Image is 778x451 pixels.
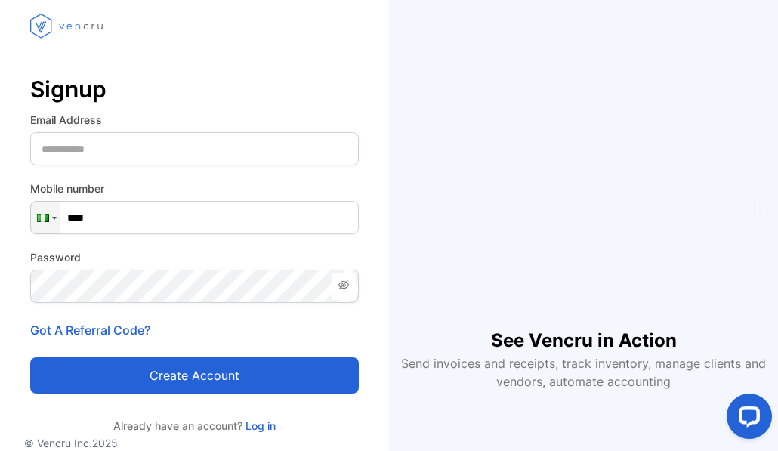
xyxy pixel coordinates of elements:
p: Send invoices and receipts, track inventory, manage clients and vendors, automate accounting [389,354,778,391]
label: Mobile number [30,181,359,196]
a: Log in [242,419,276,432]
p: Already have an account? [30,418,359,434]
iframe: LiveChat chat widget [715,388,778,451]
label: Password [30,249,359,265]
p: Signup [30,71,359,107]
h1: See Vencru in Action [491,303,677,354]
iframe: YouTube video player [428,60,739,303]
div: Nigeria: + 234 [31,202,60,233]
label: Email Address [30,112,359,128]
p: Got A Referral Code? [30,321,359,339]
button: Create account [30,357,359,394]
